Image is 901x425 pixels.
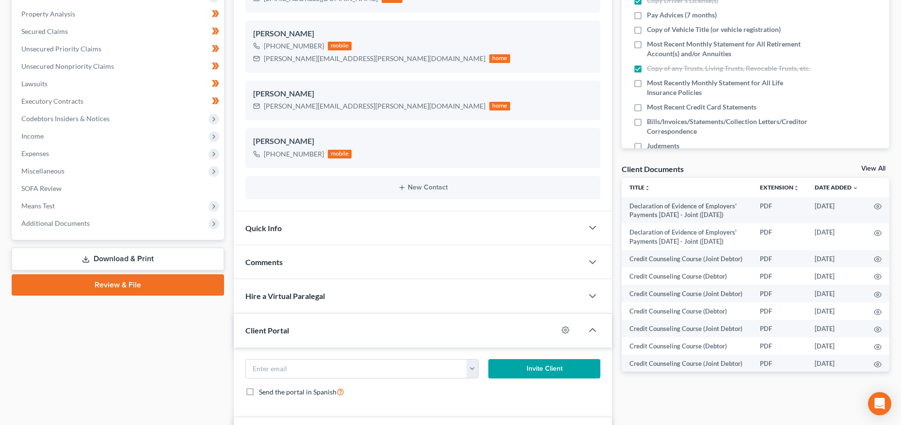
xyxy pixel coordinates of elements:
td: Declaration of Evidence of Employers' Payments [DATE] - Joint ([DATE]) [622,197,752,224]
span: Most Recent Credit Card Statements [647,102,756,112]
div: home [489,102,511,110]
td: Credit Counseling Course (Debtor) [622,302,752,320]
span: Comments [245,257,283,267]
td: Declaration of Evidence of Employers' Payments [DATE] - Joint ([DATE]) [622,223,752,250]
span: Most Recent Monthly Statement for All Retirement Account(s) and/or Annuities [647,39,814,59]
span: Additional Documents [21,219,90,227]
td: PDF [752,285,807,302]
div: [PERSON_NAME] [253,136,593,147]
td: [DATE] [807,320,866,337]
a: Date Added expand_more [815,184,858,191]
i: expand_more [853,185,858,191]
td: PDF [752,250,807,268]
span: Pay Advices (7 months) [647,10,717,20]
span: Unsecured Priority Claims [21,45,101,53]
div: mobile [328,42,352,50]
div: mobile [328,150,352,158]
button: Invite Client [488,359,600,378]
a: SOFA Review [14,180,224,197]
td: [DATE] [807,285,866,302]
a: Review & File [12,274,224,296]
a: Lawsuits [14,75,224,93]
i: unfold_more [644,185,650,191]
td: Credit Counseling Course (Joint Debtor) [622,320,752,337]
td: Credit Counseling Course (Joint Debtor) [622,250,752,268]
td: PDF [752,355,807,372]
a: Extensionunfold_more [760,184,799,191]
td: Credit Counseling Course (Debtor) [622,268,752,285]
td: [DATE] [807,223,866,250]
span: Expenses [21,149,49,157]
span: Send the portal in Spanish [259,388,337,396]
span: Secured Claims [21,27,68,35]
div: home [489,54,511,63]
a: View All [861,165,885,172]
span: Executory Contracts [21,97,83,105]
span: Quick Info [245,223,282,233]
div: [PERSON_NAME][EMAIL_ADDRESS][PERSON_NAME][DOMAIN_NAME] [264,101,485,111]
span: Bills/Invoices/Statements/Collection Letters/Creditor Correspondence [647,117,814,136]
button: New Contact [253,184,593,191]
input: Enter email [246,360,467,378]
span: Income [21,132,44,140]
div: Open Intercom Messenger [868,392,891,415]
td: PDF [752,302,807,320]
div: [PERSON_NAME][EMAIL_ADDRESS][PERSON_NAME][DOMAIN_NAME] [264,54,485,63]
td: PDF [752,197,807,224]
div: [PHONE_NUMBER] [264,41,324,51]
a: Titleunfold_more [629,184,650,191]
span: Miscellaneous [21,167,64,175]
span: Client Portal [245,326,289,335]
td: Credit Counseling Course (Debtor) [622,337,752,355]
div: Client Documents [622,164,684,174]
span: Codebtors Insiders & Notices [21,114,110,123]
a: Unsecured Nonpriority Claims [14,58,224,75]
td: Credit Counseling Course (Joint Debtor) [622,355,752,372]
span: SOFA Review [21,184,62,192]
a: Executory Contracts [14,93,224,110]
td: PDF [752,268,807,285]
td: [DATE] [807,197,866,224]
div: [PERSON_NAME] [253,28,593,40]
div: [PERSON_NAME] [253,88,593,100]
td: [DATE] [807,355,866,372]
td: [DATE] [807,302,866,320]
span: Hire a Virtual Paralegal [245,291,325,300]
span: Means Test [21,202,55,210]
td: PDF [752,223,807,250]
a: Unsecured Priority Claims [14,40,224,58]
td: PDF [752,337,807,355]
i: unfold_more [793,185,799,191]
a: Property Analysis [14,5,224,23]
td: PDF [752,320,807,337]
div: [PHONE_NUMBER] [264,149,324,159]
span: Property Analysis [21,10,75,18]
td: [DATE] [807,268,866,285]
span: Most Recently Monthly Statement for All Life Insurance Policies [647,78,814,97]
td: [DATE] [807,337,866,355]
span: Unsecured Nonpriority Claims [21,62,114,70]
a: Secured Claims [14,23,224,40]
td: Credit Counseling Course (Joint Debtor) [622,285,752,302]
td: [DATE] [807,250,866,268]
a: Download & Print [12,248,224,270]
span: Copy of any Trusts, Living Trusts, Revocable Trusts, etc. [647,63,810,73]
span: Copy of Vehicle Title (or vehicle registration) [647,25,781,34]
span: Judgments [647,141,679,151]
span: Lawsuits [21,79,48,88]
